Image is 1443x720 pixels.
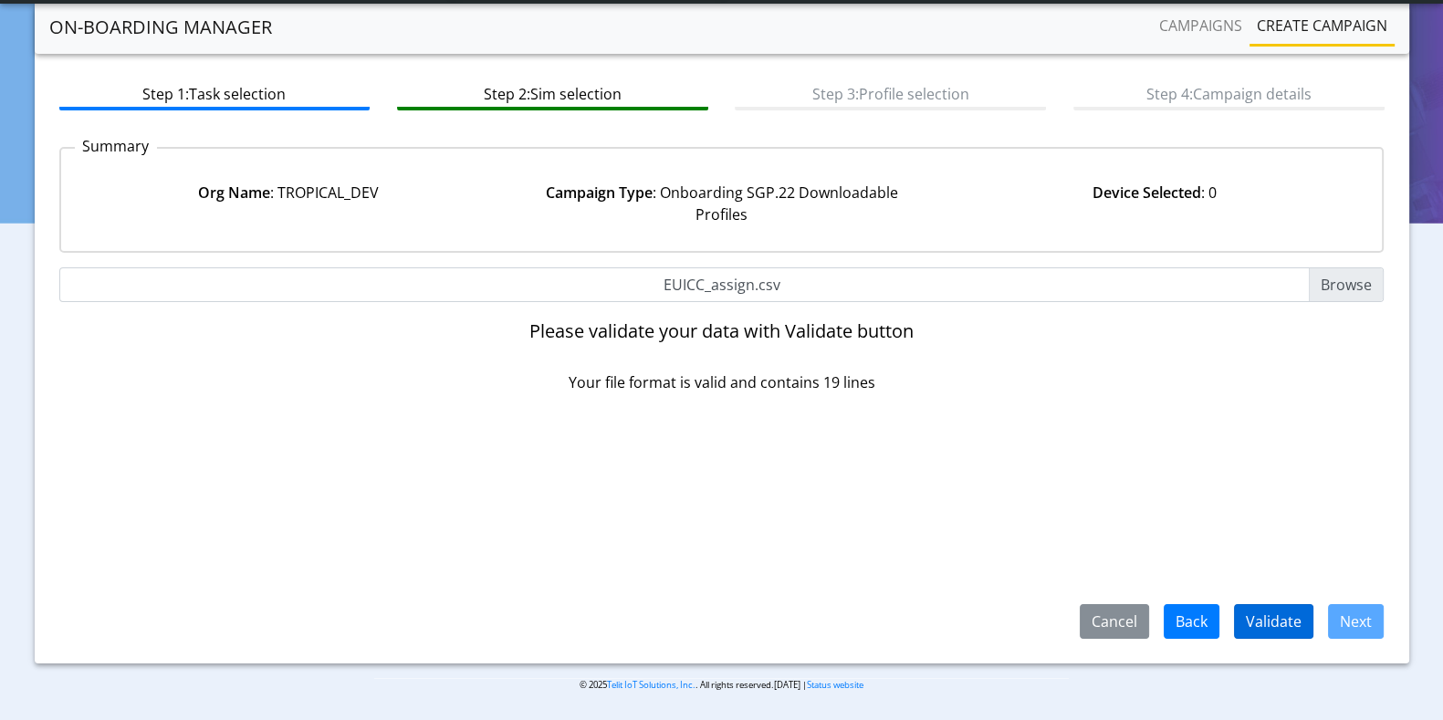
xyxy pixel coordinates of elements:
[938,182,1371,225] div: : 0
[49,9,272,46] a: On-Boarding Manager
[72,182,505,225] div: : TROPICAL_DEV
[1080,604,1149,639] button: Cancel
[1250,7,1395,44] a: Create campaign
[1093,183,1201,203] strong: Device Selected
[1152,7,1250,44] a: Campaigns
[505,182,937,225] div: : Onboarding SGP.22 Downloadable Profiles
[546,183,653,203] strong: Campaign Type
[59,76,371,110] btn: Step 1: Task selection
[1073,76,1385,110] btn: Step 4: Campaign details
[198,183,270,203] strong: Org Name
[374,678,1069,692] p: © 2025 . All rights reserved.[DATE] |
[75,135,157,157] p: Summary
[1164,604,1219,639] button: Back
[397,76,708,110] btn: Step 2: Sim selection
[735,76,1046,110] btn: Step 3: Profile selection
[391,371,1053,393] p: Your file format is valid and contains 19 lines
[607,679,695,691] a: Telit IoT Solutions, Inc.
[1234,604,1313,639] button: Validate
[807,679,863,691] a: Status website
[1328,604,1384,639] button: Next
[391,320,1053,342] h5: Please validate your data with Validate button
